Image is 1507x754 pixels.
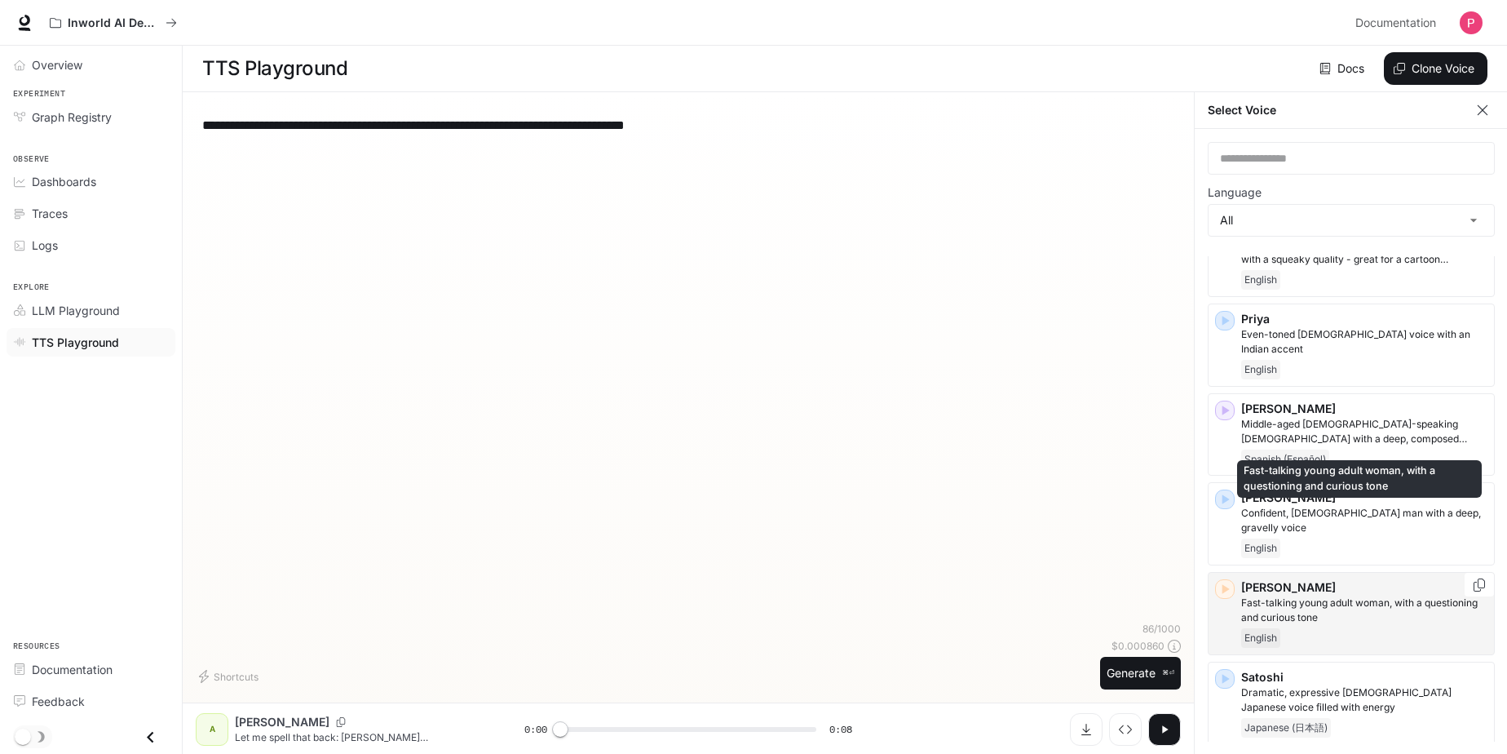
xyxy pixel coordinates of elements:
[235,714,329,730] p: [PERSON_NAME]
[202,52,347,85] h1: TTS Playground
[7,296,175,325] a: LLM Playground
[32,109,112,126] span: Graph Registry
[7,328,175,357] a: TTS Playground
[1109,713,1142,746] button: Inspect
[7,51,175,79] a: Overview
[7,687,175,716] a: Feedback
[1142,622,1181,636] p: 86 / 1000
[235,730,485,744] p: Let me spell that back: [PERSON_NAME] [PERSON_NAME] at G-M-A-I-L dot com. Is that correct?
[32,56,82,73] span: Overview
[1241,360,1280,379] span: English
[32,302,120,319] span: LLM Playground
[1241,327,1487,357] p: Even-toned female voice with an Indian accent
[32,334,119,351] span: TTS Playground
[1241,579,1487,596] p: [PERSON_NAME]
[1241,417,1487,446] p: Middle-aged Spanish-speaking male with a deep, composed voice. Great for narrations
[1455,7,1487,39] button: User avatar
[1241,506,1487,535] p: Confident, British man with a deep, gravelly voice
[32,173,96,190] span: Dashboards
[1241,270,1280,290] span: English
[329,717,352,727] button: Copy Voice ID
[32,693,85,710] span: Feedback
[68,16,159,30] p: Inworld AI Demos
[32,205,68,222] span: Traces
[196,663,265,690] button: Shortcuts
[42,7,184,39] button: All workspaces
[7,231,175,259] a: Logs
[199,716,225,743] div: A
[1162,668,1174,678] p: ⌘⏎
[1241,596,1487,625] p: Fast-talking young adult woman, with a questioning and curious tone
[1241,685,1487,715] p: Dramatic, expressive male Japanese voice filled with energy
[1111,639,1164,653] p: $ 0.000860
[1241,718,1331,738] span: Japanese (日本語)
[7,167,175,196] a: Dashboards
[1316,52,1371,85] a: Docs
[1471,579,1487,592] button: Copy Voice ID
[1100,657,1181,690] button: Generate⌘⏎
[1384,52,1487,85] button: Clone Voice
[1355,13,1436,33] span: Documentation
[524,721,547,738] span: 0:00
[1241,669,1487,685] p: Satoshi
[1241,539,1280,558] span: English
[7,199,175,228] a: Traces
[1237,460,1482,498] div: Fast-talking young adult woman, with a questioning and curious tone
[32,237,58,254] span: Logs
[1241,401,1487,417] p: [PERSON_NAME]
[7,103,175,131] a: Graph Registry
[1241,628,1280,648] span: English
[15,727,31,745] span: Dark mode toggle
[1241,311,1487,327] p: Priya
[132,721,169,754] button: Close drawer
[7,655,175,684] a: Documentation
[1209,205,1494,236] div: All
[32,661,113,678] span: Documentation
[1208,187,1262,198] p: Language
[829,721,852,738] span: 0:08
[1460,11,1483,34] img: User avatar
[1070,713,1103,746] button: Download audio
[1349,7,1448,39] a: Documentation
